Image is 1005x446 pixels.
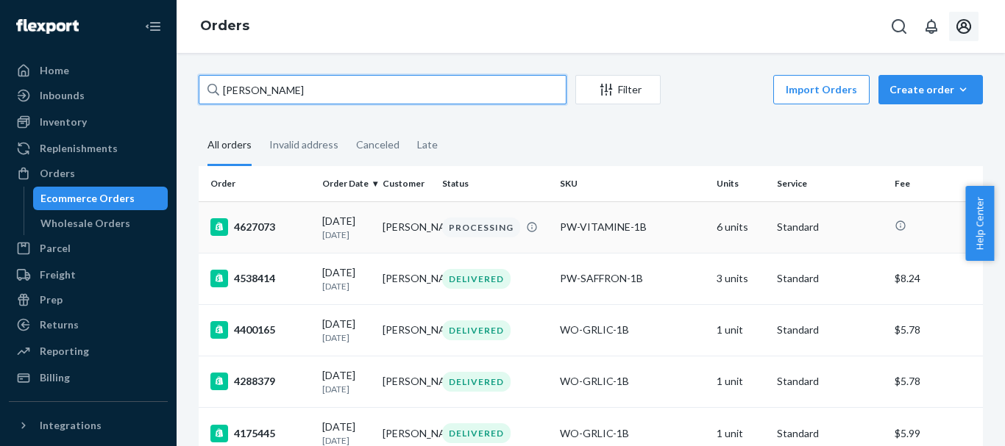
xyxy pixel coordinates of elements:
[771,166,889,201] th: Service
[199,166,316,201] th: Order
[322,317,371,344] div: [DATE]
[773,75,870,104] button: Import Orders
[377,356,437,407] td: [PERSON_NAME]
[777,220,883,234] p: Standard
[383,177,431,190] div: Customer
[711,304,771,356] td: 1 unit
[40,418,102,433] div: Integrations
[40,166,75,181] div: Orders
[33,187,168,210] a: Ecommerce Orders
[560,271,705,286] div: PW-SAFFRON-1B
[33,212,168,235] a: Wholesale Orders
[575,75,661,104] button: Filter
[560,220,705,234] div: PW-VITAMINE-1B
[711,166,771,201] th: Units
[9,162,168,185] a: Orders
[917,12,946,41] button: Open notifications
[40,267,76,282] div: Freight
[200,18,249,34] a: Orders
[560,426,705,441] div: WO-GRLIC-1B
[777,323,883,337] p: Standard
[40,115,87,129] div: Inventory
[889,166,983,201] th: Fee
[965,186,994,261] button: Help Center
[442,217,520,237] div: PROCESSING
[210,218,310,236] div: 4627073
[40,141,118,156] div: Replenishments
[442,372,511,392] div: DELIVERED
[316,166,377,201] th: Order Date
[9,339,168,363] a: Reporting
[9,414,168,437] button: Integrations
[40,317,79,332] div: Returns
[711,356,771,407] td: 1 unit
[442,269,511,289] div: DELIVERED
[436,166,554,201] th: Status
[40,191,135,206] div: Ecommerce Orders
[9,59,168,82] a: Home
[210,373,310,390] div: 4288379
[138,12,168,41] button: Close Navigation
[40,292,63,307] div: Prep
[9,263,168,287] a: Freight
[377,304,437,356] td: [PERSON_NAME]
[889,82,972,97] div: Create order
[322,265,371,292] div: [DATE]
[207,126,252,166] div: All orders
[377,253,437,304] td: [PERSON_NAME]
[40,88,85,103] div: Inbounds
[377,201,437,253] td: [PERSON_NAME]
[40,241,71,256] div: Parcel
[199,75,567,104] input: Search orders
[40,370,70,385] div: Billing
[322,368,371,395] div: [DATE]
[9,110,168,134] a: Inventory
[576,82,660,97] div: Filter
[188,5,261,48] ol: breadcrumbs
[889,304,983,356] td: $5.78
[889,253,983,304] td: $8.24
[884,12,914,41] button: Open Search Box
[554,166,711,201] th: SKU
[210,321,310,339] div: 4400165
[777,271,883,286] p: Standard
[210,270,310,287] div: 4538414
[9,237,168,260] a: Parcel
[711,253,771,304] td: 3 units
[210,425,310,442] div: 4175445
[322,383,371,395] p: [DATE]
[949,12,979,41] button: Open account menu
[442,320,511,340] div: DELIVERED
[9,288,168,312] a: Prep
[560,374,705,389] div: WO-GRLIC-1B
[442,423,511,443] div: DELIVERED
[9,84,168,107] a: Inbounds
[9,366,168,389] a: Billing
[560,323,705,337] div: WO-GRLIC-1B
[322,331,371,344] p: [DATE]
[777,426,883,441] p: Standard
[40,216,130,231] div: Wholesale Orders
[40,63,69,78] div: Home
[16,19,79,34] img: Flexport logo
[269,126,338,164] div: Invalid address
[40,344,89,359] div: Reporting
[417,126,438,164] div: Late
[777,374,883,389] p: Standard
[356,126,399,164] div: Canceled
[711,201,771,253] td: 6 units
[9,313,168,337] a: Returns
[889,356,983,407] td: $5.78
[322,229,371,241] p: [DATE]
[322,214,371,241] div: [DATE]
[322,280,371,292] p: [DATE]
[878,75,983,104] button: Create order
[9,137,168,160] a: Replenishments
